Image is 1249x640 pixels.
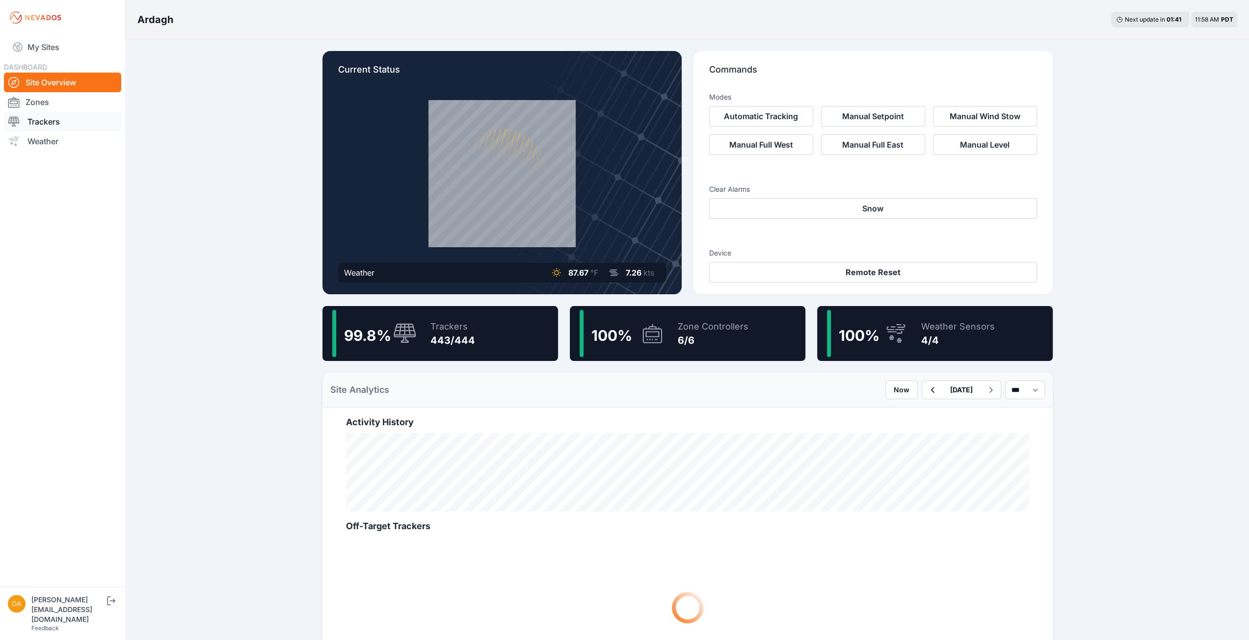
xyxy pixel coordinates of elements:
a: 100%Zone Controllers6/6 [570,306,805,361]
span: DASHBOARD [4,63,47,71]
h2: Activity History [346,415,1029,429]
div: [PERSON_NAME][EMAIL_ADDRESS][DOMAIN_NAME] [31,595,105,624]
span: °F [590,268,598,278]
span: 100 % [591,327,632,344]
h3: Ardagh [137,13,173,26]
span: Next update in [1125,16,1165,23]
a: Weather [4,131,121,151]
a: Site Overview [4,73,121,92]
button: Manual Wind Stow [933,106,1037,127]
a: Zones [4,92,121,112]
button: Manual Setpoint [821,106,925,127]
button: Remote Reset [709,262,1037,282]
img: Nevados [8,10,63,26]
h2: Off-Target Trackers [346,519,1029,533]
div: 4/4 [921,333,995,347]
button: Automatic Tracking [709,106,813,127]
span: PDT [1221,16,1233,23]
button: Manual Full East [821,134,925,155]
div: Weather [344,267,374,279]
a: My Sites [4,35,121,59]
span: 87.67 [568,268,588,278]
nav: Breadcrumb [137,7,173,32]
h3: Clear Alarms [709,184,1037,194]
span: 99.8 % [344,327,391,344]
div: 443/444 [430,333,475,347]
span: 7.26 [626,268,641,278]
div: Weather Sensors [921,320,995,333]
a: Trackers [4,112,121,131]
button: Snow [709,198,1037,219]
span: 11:58 AM [1195,16,1219,23]
p: Commands [709,63,1037,84]
img: daniel@nevados.solar [8,595,26,613]
button: Manual Full West [709,134,813,155]
div: 6/6 [678,333,748,347]
button: Now [885,381,918,399]
button: Manual Level [933,134,1037,155]
h3: Device [709,248,1037,258]
a: 99.8%Trackers443/444 [322,306,558,361]
div: 01 : 41 [1167,16,1184,24]
a: 100%Weather Sensors4/4 [817,306,1053,361]
p: Current Status [338,63,666,84]
div: Trackers [430,320,475,333]
h2: Site Analytics [330,383,389,397]
span: kts [643,268,654,278]
a: Feedback [31,624,59,632]
span: 100 % [839,327,879,344]
div: Zone Controllers [678,320,748,333]
button: [DATE] [942,381,981,399]
h3: Modes [709,92,731,102]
